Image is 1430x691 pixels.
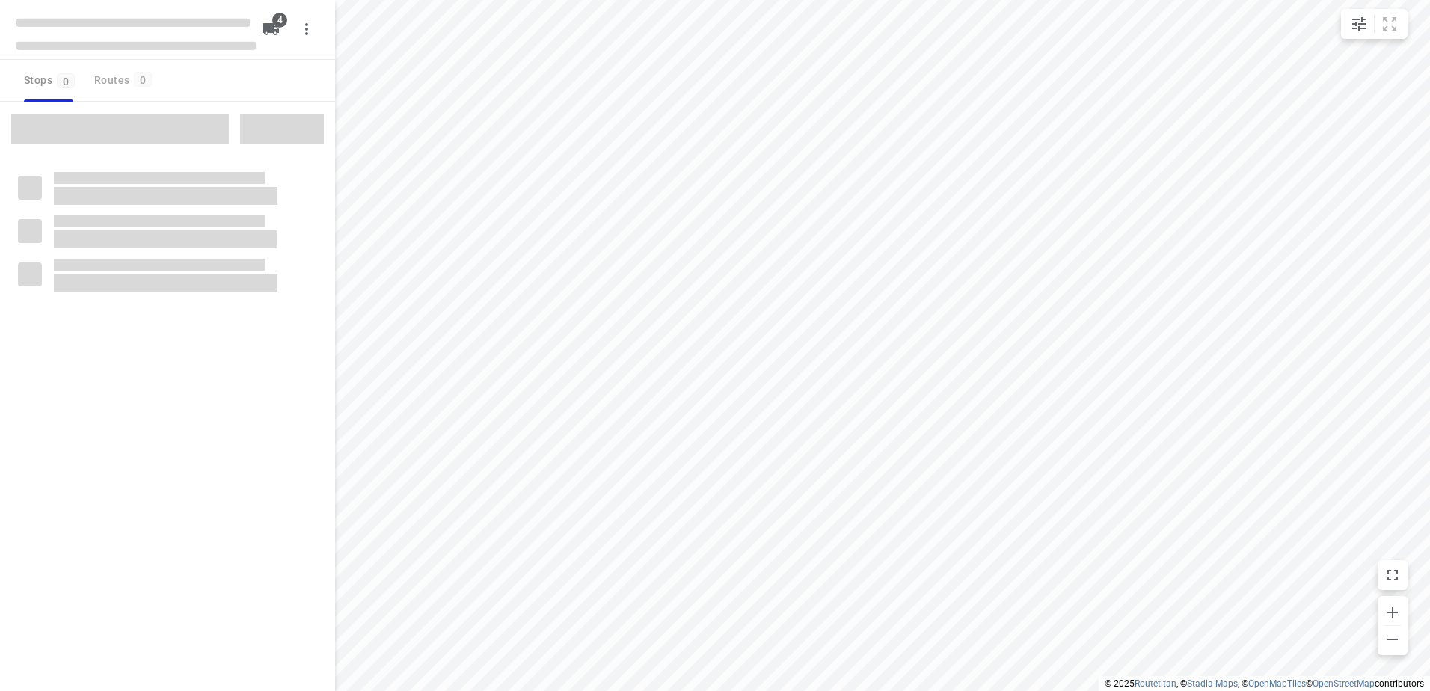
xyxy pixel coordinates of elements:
[1344,9,1374,39] button: Map settings
[1341,9,1408,39] div: small contained button group
[1105,678,1424,689] li: © 2025 , © , © © contributors
[1135,678,1176,689] a: Routetitan
[1248,678,1306,689] a: OpenMapTiles
[1187,678,1238,689] a: Stadia Maps
[1313,678,1375,689] a: OpenStreetMap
